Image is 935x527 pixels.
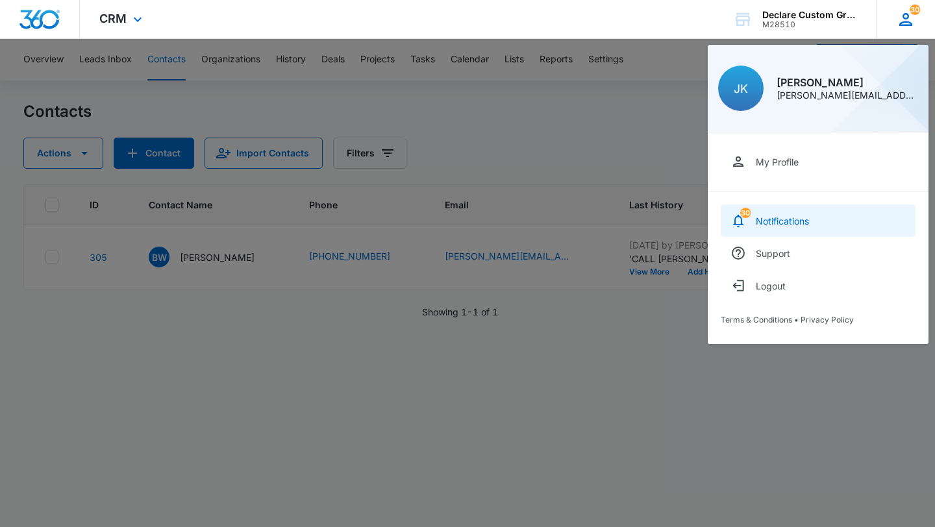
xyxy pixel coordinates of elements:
[777,77,918,88] div: [PERSON_NAME]
[99,12,127,25] span: CRM
[756,156,799,167] div: My Profile
[756,248,790,259] div: Support
[721,269,916,302] button: Logout
[910,5,920,15] span: 30
[721,204,916,237] a: notifications countNotifications
[721,145,916,178] a: My Profile
[777,91,918,100] div: [PERSON_NAME][EMAIL_ADDRESS][PERSON_NAME][DOMAIN_NAME]
[740,208,751,218] div: notifications count
[762,20,857,29] div: account id
[740,208,751,218] span: 30
[721,315,792,325] a: Terms & Conditions
[721,315,916,325] div: •
[910,5,920,15] div: notifications count
[756,215,809,227] div: Notifications
[762,10,857,20] div: account name
[801,315,854,325] a: Privacy Policy
[734,82,748,95] span: JK
[756,280,786,291] div: Logout
[721,237,916,269] a: Support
